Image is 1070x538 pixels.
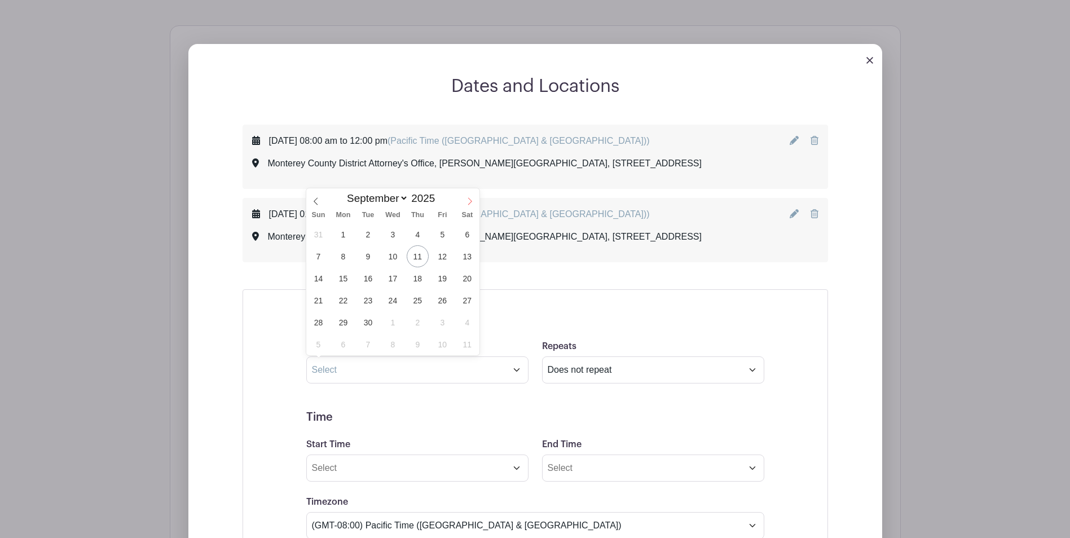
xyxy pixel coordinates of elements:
[456,223,478,245] span: September 6, 2025
[382,223,404,245] span: September 3, 2025
[542,439,582,450] label: End Time
[357,245,379,267] span: September 9, 2025
[342,192,408,205] select: Month
[407,333,429,355] span: October 9, 2025
[456,245,478,267] span: September 13, 2025
[331,211,355,219] span: Mon
[456,289,478,311] span: September 27, 2025
[407,245,429,267] span: September 11, 2025
[405,211,430,219] span: Thu
[188,76,882,97] h2: Dates and Locations
[456,333,478,355] span: October 11, 2025
[306,356,529,383] input: Select
[307,223,329,245] span: August 31, 2025
[306,497,348,508] label: Timezone
[307,333,329,355] span: October 5, 2025
[307,267,329,289] span: September 14, 2025
[332,223,354,245] span: September 1, 2025
[332,311,354,333] span: September 29, 2025
[407,267,429,289] span: September 18, 2025
[542,455,764,482] input: Select
[431,311,453,333] span: October 3, 2025
[307,311,329,333] span: September 28, 2025
[431,245,453,267] span: September 12, 2025
[307,245,329,267] span: September 7, 2025
[430,211,455,219] span: Fri
[307,289,329,311] span: September 21, 2025
[431,333,453,355] span: October 10, 2025
[306,312,764,326] h5: Event Date
[431,223,453,245] span: September 5, 2025
[306,411,764,424] h5: Time
[382,267,404,289] span: September 17, 2025
[431,289,453,311] span: September 26, 2025
[388,136,650,145] span: (Pacific Time ([GEOGRAPHIC_DATA] & [GEOGRAPHIC_DATA]))
[408,192,444,205] input: Year
[388,209,650,219] span: (Pacific Time ([GEOGRAPHIC_DATA] & [GEOGRAPHIC_DATA]))
[332,333,354,355] span: October 6, 2025
[357,311,379,333] span: September 30, 2025
[456,267,478,289] span: September 20, 2025
[380,211,405,219] span: Wed
[382,289,404,311] span: September 24, 2025
[357,267,379,289] span: September 16, 2025
[306,211,331,219] span: Sun
[357,289,379,311] span: September 23, 2025
[357,333,379,355] span: October 7, 2025
[357,223,379,245] span: September 2, 2025
[269,134,650,148] div: [DATE] 08:00 am to 12:00 pm
[268,157,702,170] div: Monterey County District Attorney's Office, [PERSON_NAME][GEOGRAPHIC_DATA], [STREET_ADDRESS]
[407,223,429,245] span: September 4, 2025
[431,267,453,289] span: September 19, 2025
[407,289,429,311] span: September 25, 2025
[407,311,429,333] span: October 2, 2025
[332,245,354,267] span: September 8, 2025
[542,341,576,352] label: Repeats
[306,439,350,450] label: Start Time
[382,333,404,355] span: October 8, 2025
[382,245,404,267] span: September 10, 2025
[332,267,354,289] span: September 15, 2025
[355,211,380,219] span: Tue
[306,455,529,482] input: Select
[332,289,354,311] span: September 22, 2025
[268,230,702,244] div: Monterey County District Attorney's Office, [PERSON_NAME][GEOGRAPHIC_DATA], [STREET_ADDRESS]
[455,211,479,219] span: Sat
[269,208,650,221] div: [DATE] 01:00 pm to 05:00 pm
[866,57,873,64] img: close_button-5f87c8562297e5c2d7936805f587ecaba9071eb48480494691a3f1689db116b3.svg
[456,311,478,333] span: October 4, 2025
[382,311,404,333] span: October 1, 2025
